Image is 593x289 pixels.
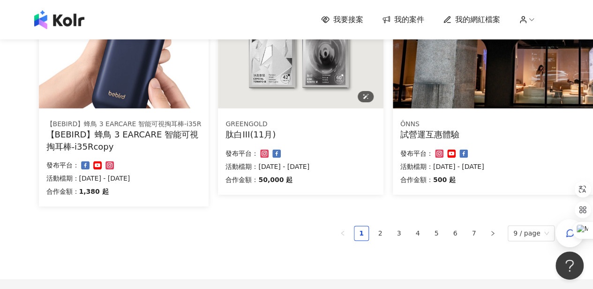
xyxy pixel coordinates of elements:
span: right [490,230,495,236]
span: 9 / page [513,226,549,241]
li: 1 [354,226,369,241]
p: 合作金額： [400,174,433,185]
iframe: Help Scout Beacon - Open [555,251,584,280]
a: 我的案件 [382,15,424,25]
span: 我要接案 [333,15,363,25]
li: 4 [410,226,425,241]
a: 2 [373,226,387,240]
div: GREENGOLD [225,120,375,129]
li: 5 [429,226,444,241]
p: 活動檔期：[DATE] - [DATE] [225,161,375,172]
li: Next Page [485,226,500,241]
a: 4 [411,226,425,240]
p: 活動檔期：[DATE] - [DATE] [46,173,202,184]
a: 我的網紅檔案 [443,15,500,25]
div: 【BEBIRD】蜂鳥 3 EARCARE 智能可視掏耳棒-i35R [46,120,202,129]
li: Previous Page [335,226,350,241]
li: 2 [373,226,388,241]
span: left [340,230,345,236]
div: 肽白III(11月) [225,129,375,140]
a: 我要接案 [321,15,363,25]
a: 1 [354,226,368,240]
img: logo [34,10,84,29]
p: 500 起 [433,174,456,185]
li: 7 [466,226,481,241]
a: 5 [429,226,443,240]
p: 發布平台： [225,148,258,159]
button: left [335,226,350,241]
div: Page Size [508,225,555,241]
li: 6 [448,226,463,241]
p: 合作金額： [46,186,79,197]
span: 我的案件 [394,15,424,25]
p: 合作金額： [225,174,258,185]
a: 3 [392,226,406,240]
span: 我的網紅檔案 [455,15,500,25]
button: right [485,226,500,241]
a: 7 [467,226,481,240]
p: 發布平台： [400,148,433,159]
p: 發布平台： [46,160,79,171]
li: 3 [391,226,406,241]
a: 6 [448,226,462,240]
p: 1,380 起 [79,186,109,197]
p: 50,000 起 [258,174,293,185]
div: 【BEBIRD】蜂鳥 3 EARCARE 智能可視掏耳棒-i35Rcopy [46,129,202,152]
